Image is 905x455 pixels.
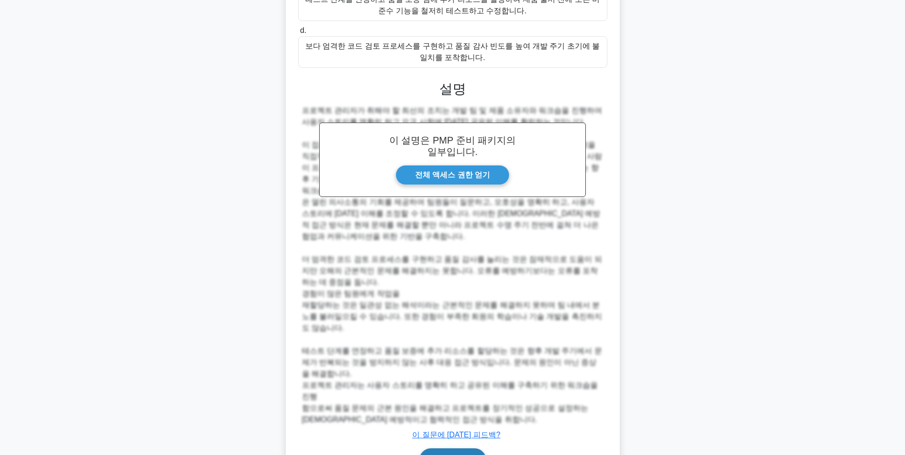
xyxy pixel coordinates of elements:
[412,431,500,439] a: 이 질문에 [DATE] 피드백?
[300,26,306,34] span: d.
[298,36,607,68] div: 보다 엄격한 코드 검토 프로세스를 구현하고 품질 감사 빈도를 높여 개발 주기 초기에 불일치를 포착합니다.
[304,81,602,97] h3: 설명
[302,105,603,425] div: 프로젝트 관리자가 취해야 할 최선의 조치는 개발 팀 및 제품 소유자와 워크숍을 진행하여 사용자 스토리를 명확히 하고 요구 사항에 [DATE] 공유된 이해를 확립하는 것입니다....
[395,165,510,185] a: 전체 액세스 권한 얻기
